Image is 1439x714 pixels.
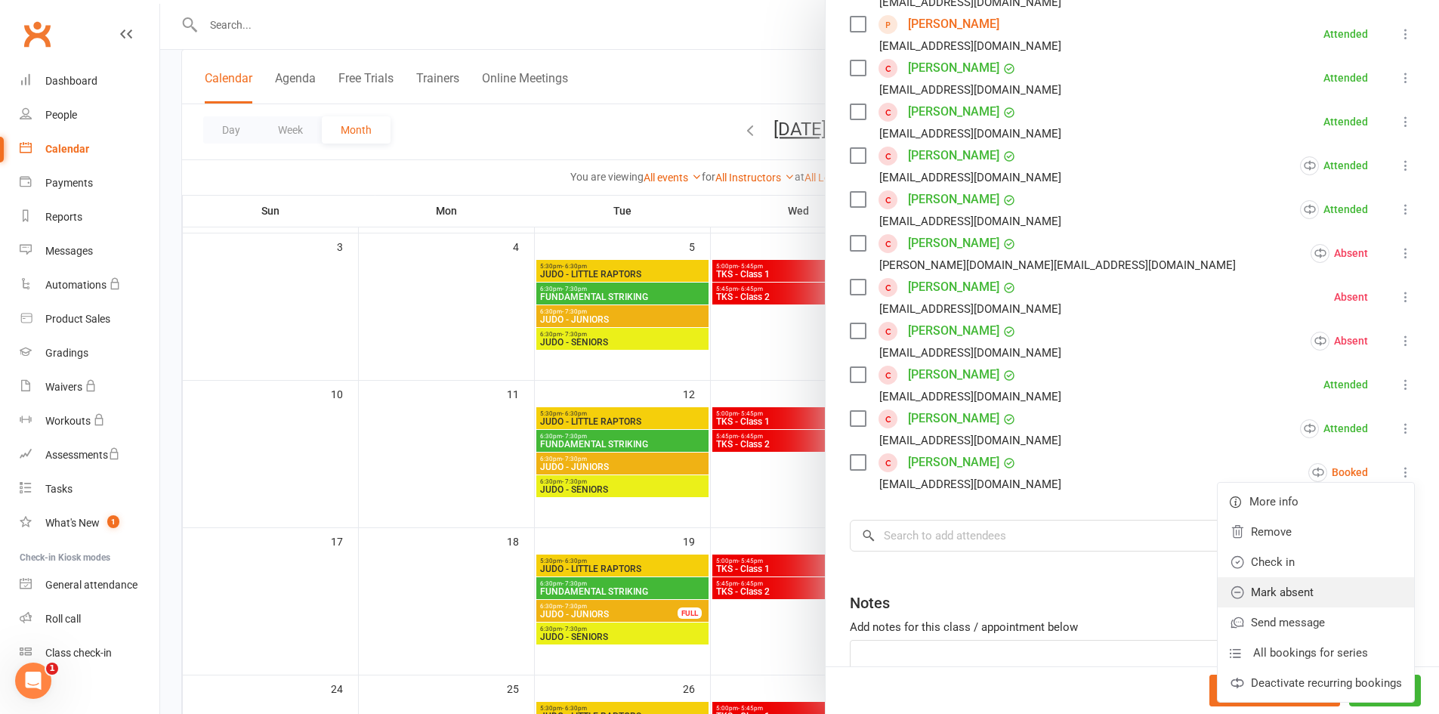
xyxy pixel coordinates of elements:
div: Absent [1311,244,1368,263]
div: [EMAIL_ADDRESS][DOMAIN_NAME] [879,299,1061,319]
div: Calendar [45,143,89,155]
a: Mark absent [1218,577,1414,607]
a: Tasks [20,472,159,506]
a: [PERSON_NAME] [908,144,999,168]
a: Automations [20,268,159,302]
a: Remove [1218,517,1414,547]
div: [PERSON_NAME][DOMAIN_NAME][EMAIL_ADDRESS][DOMAIN_NAME] [879,255,1236,275]
div: Attended [1323,73,1368,83]
a: Waivers [20,370,159,404]
a: People [20,98,159,132]
a: [PERSON_NAME] [908,231,999,255]
a: [PERSON_NAME] [908,187,999,212]
a: What's New1 [20,506,159,540]
div: [EMAIL_ADDRESS][DOMAIN_NAME] [879,431,1061,450]
a: Messages [20,234,159,268]
div: [EMAIL_ADDRESS][DOMAIN_NAME] [879,212,1061,231]
a: [PERSON_NAME] [908,100,999,124]
div: Attended [1300,156,1368,175]
div: Reports [45,211,82,223]
div: Booked [1308,463,1368,482]
a: Deactivate recurring bookings [1218,668,1414,698]
div: Automations [45,279,107,291]
a: Payments [20,166,159,200]
a: Roll call [20,602,159,636]
a: General attendance kiosk mode [20,568,159,602]
div: Attended [1323,116,1368,127]
div: [EMAIL_ADDRESS][DOMAIN_NAME] [879,474,1061,494]
div: [EMAIL_ADDRESS][DOMAIN_NAME] [879,36,1061,56]
a: Product Sales [20,302,159,336]
span: 1 [107,515,119,528]
a: Workouts [20,404,159,438]
div: Notes [850,592,890,614]
iframe: Intercom live chat [15,663,51,699]
a: Dashboard [20,64,159,98]
a: [PERSON_NAME] [908,406,999,431]
span: All bookings for series [1253,644,1368,662]
span: More info [1249,493,1298,511]
a: Assessments [20,438,159,472]
div: What's New [45,517,100,529]
a: Check in [1218,547,1414,577]
a: [PERSON_NAME] [908,450,999,474]
div: [EMAIL_ADDRESS][DOMAIN_NAME] [879,124,1061,144]
div: [EMAIL_ADDRESS][DOMAIN_NAME] [879,343,1061,363]
a: Reports [20,200,159,234]
div: Dashboard [45,75,97,87]
div: [EMAIL_ADDRESS][DOMAIN_NAME] [879,168,1061,187]
div: Absent [1311,332,1368,351]
a: All bookings for series [1218,638,1414,668]
div: Payments [45,177,93,189]
div: People [45,109,77,121]
div: Class check-in [45,647,112,659]
div: Tasks [45,483,73,495]
div: Add notes for this class / appointment below [850,618,1415,636]
div: Roll call [45,613,81,625]
a: [PERSON_NAME] [908,319,999,343]
div: [EMAIL_ADDRESS][DOMAIN_NAME] [879,387,1061,406]
a: [PERSON_NAME] [908,12,999,36]
span: 1 [46,663,58,675]
div: Product Sales [45,313,110,325]
button: Bulk add attendees [1209,675,1340,706]
div: Attended [1300,200,1368,219]
a: [PERSON_NAME] [908,275,999,299]
a: Clubworx [18,15,56,53]
div: Gradings [45,347,88,359]
div: Attended [1323,29,1368,39]
div: Workouts [45,415,91,427]
a: Gradings [20,336,159,370]
a: Calendar [20,132,159,166]
a: [PERSON_NAME] [908,56,999,80]
a: More info [1218,487,1414,517]
div: Messages [45,245,93,257]
input: Search to add attendees [850,520,1415,552]
div: Attended [1300,419,1368,438]
div: Assessments [45,449,120,461]
a: Send message [1218,607,1414,638]
div: General attendance [45,579,137,591]
div: [EMAIL_ADDRESS][DOMAIN_NAME] [879,80,1061,100]
a: [PERSON_NAME] [908,363,999,387]
div: Attended [1323,379,1368,390]
div: Absent [1334,292,1368,302]
div: Waivers [45,381,82,393]
a: Class kiosk mode [20,636,159,670]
